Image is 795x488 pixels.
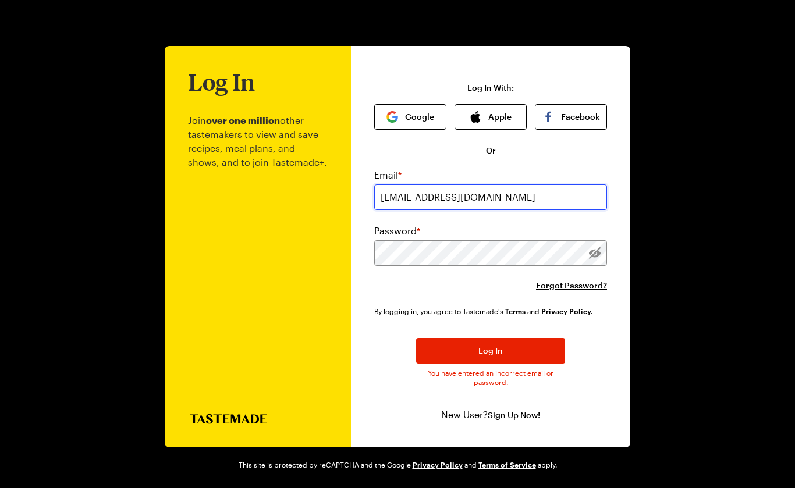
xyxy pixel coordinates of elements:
p: Log In With: [467,83,514,92]
button: Forgot Password? [536,280,607,291]
label: Email [374,168,402,182]
button: Log In [416,338,565,364]
img: tastemade [357,19,438,29]
span: Or [486,145,496,156]
a: Tastemade Privacy Policy [541,306,593,316]
button: Apple [455,104,527,130]
button: Sign Up Now! [488,409,540,421]
a: Google Privacy Policy [413,459,463,469]
h1: Log In [188,69,255,95]
div: By logging in, you agree to Tastemade's and [374,305,598,317]
button: Facebook [535,104,607,130]
span: You have entered an incorrect email or password. [416,368,565,387]
a: Tastemade Terms of Service [505,306,526,316]
a: Google Terms of Service [478,459,536,469]
span: New User? [441,409,488,420]
span: Log In [478,345,503,357]
a: Go to Tastemade Homepage [357,19,438,33]
b: over one million [206,115,280,126]
div: This site is protected by reCAPTCHA and the Google and apply. [239,460,557,469]
button: Google [374,104,446,130]
label: Password [374,224,420,238]
p: Join other tastemakers to view and save recipes, meal plans, and shows, and to join Tastemade+. [188,95,328,414]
